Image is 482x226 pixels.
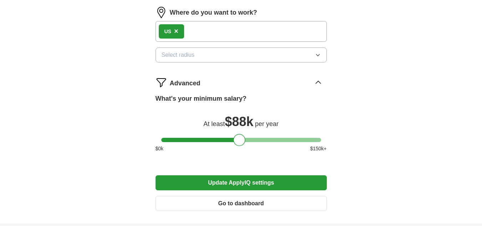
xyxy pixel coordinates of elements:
[170,8,257,17] label: Where do you want to work?
[203,120,225,127] span: At least
[156,145,164,152] span: $ 0 k
[156,7,167,18] img: location.png
[174,27,178,35] span: ×
[174,26,178,37] button: ×
[170,79,201,88] span: Advanced
[156,47,327,62] button: Select radius
[156,94,247,104] label: What's your minimum salary?
[225,114,253,129] span: $ 88k
[164,28,171,35] div: US
[156,196,327,211] button: Go to dashboard
[162,51,195,59] span: Select radius
[310,145,326,152] span: $ 150 k+
[156,77,167,88] img: filter
[156,175,327,190] button: Update ApplyIQ settings
[255,120,279,127] span: per year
